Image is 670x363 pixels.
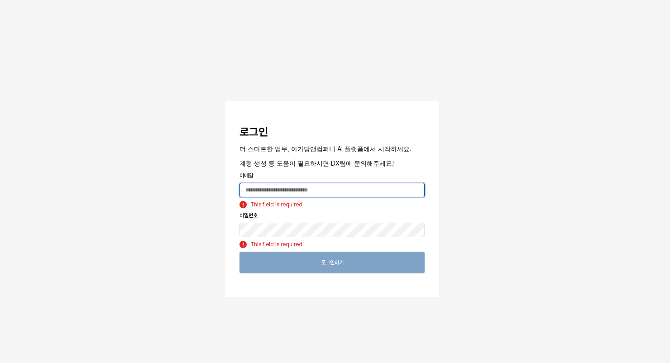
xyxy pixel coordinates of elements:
[239,252,425,273] button: 로그인하기
[250,201,304,208] div: This field is required.
[239,144,425,153] p: 더 스마트한 업무, 아가방앤컴퍼니 AI 플랫폼에서 시작하세요.
[250,241,304,248] div: This field is required.
[239,172,425,180] p: 이메일
[321,259,344,266] p: 로그인하기
[239,211,425,220] p: 비밀번호
[239,126,425,139] h3: 로그인
[239,158,425,168] p: 계정 생성 등 도움이 필요하시면 DX팀에 문의해주세요!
